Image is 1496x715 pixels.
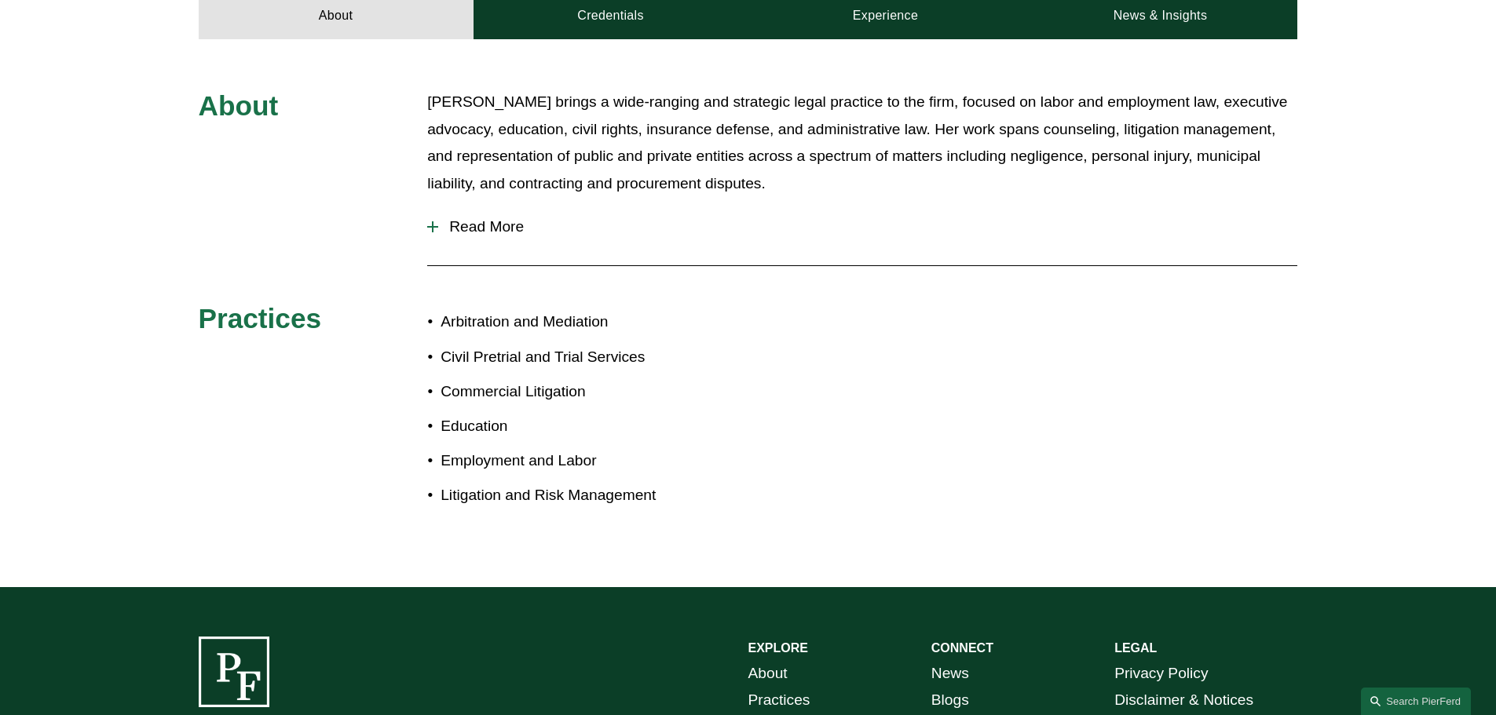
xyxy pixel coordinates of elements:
[1114,660,1208,688] a: Privacy Policy
[748,687,810,714] a: Practices
[427,206,1297,247] button: Read More
[931,641,993,655] strong: CONNECT
[438,218,1297,235] span: Read More
[441,447,748,475] p: Employment and Labor
[441,308,748,336] p: Arbitration and Mediation
[748,641,808,655] strong: EXPLORE
[748,660,788,688] a: About
[199,303,322,334] span: Practices
[1114,641,1157,655] strong: LEGAL
[931,687,969,714] a: Blogs
[1114,687,1253,714] a: Disclaimer & Notices
[1361,688,1471,715] a: Search this site
[427,89,1297,197] p: [PERSON_NAME] brings a wide-ranging and strategic legal practice to the firm, focused on labor an...
[441,482,748,509] p: Litigation and Risk Management
[441,413,748,440] p: Education
[441,378,748,406] p: Commercial Litigation
[199,90,279,121] span: About
[931,660,969,688] a: News
[441,344,748,371] p: Civil Pretrial and Trial Services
